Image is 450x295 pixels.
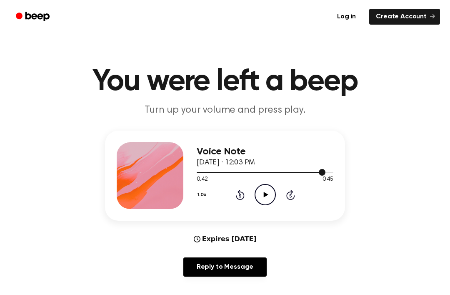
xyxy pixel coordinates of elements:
[197,175,207,184] span: 0:42
[369,9,440,25] a: Create Account
[10,9,57,25] a: Beep
[329,7,364,26] a: Log in
[197,188,209,202] button: 1.0x
[197,159,255,166] span: [DATE] · 12:03 PM
[12,67,438,97] h1: You were left a beep
[322,175,333,184] span: 0:45
[183,257,267,277] a: Reply to Message
[65,103,385,117] p: Turn up your volume and press play.
[197,146,333,157] h3: Voice Note
[194,234,257,244] div: Expires [DATE]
